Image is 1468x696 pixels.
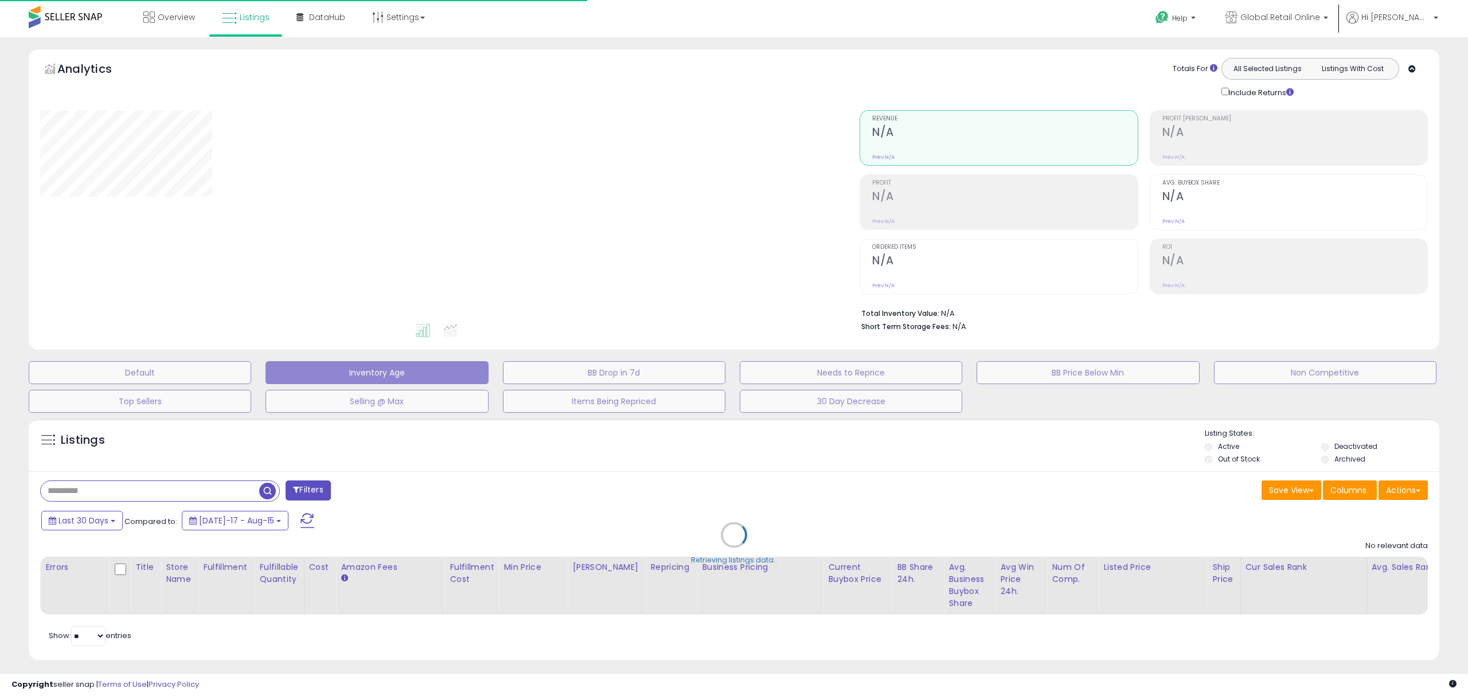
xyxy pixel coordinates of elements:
[240,11,270,23] span: Listings
[952,321,966,332] span: N/A
[1213,85,1307,99] div: Include Returns
[872,244,1137,251] span: Ordered Items
[740,361,962,384] button: Needs to Reprice
[861,322,951,331] b: Short Term Storage Fees:
[1162,218,1185,225] small: Prev: N/A
[29,361,251,384] button: Default
[1361,11,1430,23] span: Hi [PERSON_NAME]
[1240,11,1320,23] span: Global Retail Online
[1146,2,1207,37] a: Help
[872,180,1137,186] span: Profit
[1162,180,1427,186] span: Avg. Buybox Share
[1162,190,1427,205] h2: N/A
[1162,254,1427,269] h2: N/A
[98,679,147,690] a: Terms of Use
[1162,244,1427,251] span: ROI
[872,126,1137,141] h2: N/A
[1346,11,1438,37] a: Hi [PERSON_NAME]
[11,679,199,690] div: seller snap | |
[1162,154,1185,161] small: Prev: N/A
[1162,126,1427,141] h2: N/A
[872,254,1137,269] h2: N/A
[1172,13,1188,23] span: Help
[872,190,1137,205] h2: N/A
[11,679,53,690] strong: Copyright
[977,361,1199,384] button: BB Price Below Min
[149,679,199,690] a: Privacy Policy
[1214,361,1436,384] button: Non Competitive
[1173,64,1217,75] div: Totals For
[503,390,725,413] button: Items Being Repriced
[57,61,134,80] h5: Analytics
[1225,61,1310,76] button: All Selected Listings
[1155,10,1169,25] i: Get Help
[266,390,488,413] button: Selling @ Max
[872,282,895,289] small: Prev: N/A
[691,555,777,565] div: Retrieving listings data..
[861,308,939,318] b: Total Inventory Value:
[861,306,1419,319] li: N/A
[1162,116,1427,122] span: Profit [PERSON_NAME]
[158,11,195,23] span: Overview
[1162,282,1185,289] small: Prev: N/A
[29,390,251,413] button: Top Sellers
[309,11,345,23] span: DataHub
[872,154,895,161] small: Prev: N/A
[1310,61,1395,76] button: Listings With Cost
[503,361,725,384] button: BB Drop in 7d
[266,361,488,384] button: Inventory Age
[872,116,1137,122] span: Revenue
[872,218,895,225] small: Prev: N/A
[740,390,962,413] button: 30 Day Decrease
